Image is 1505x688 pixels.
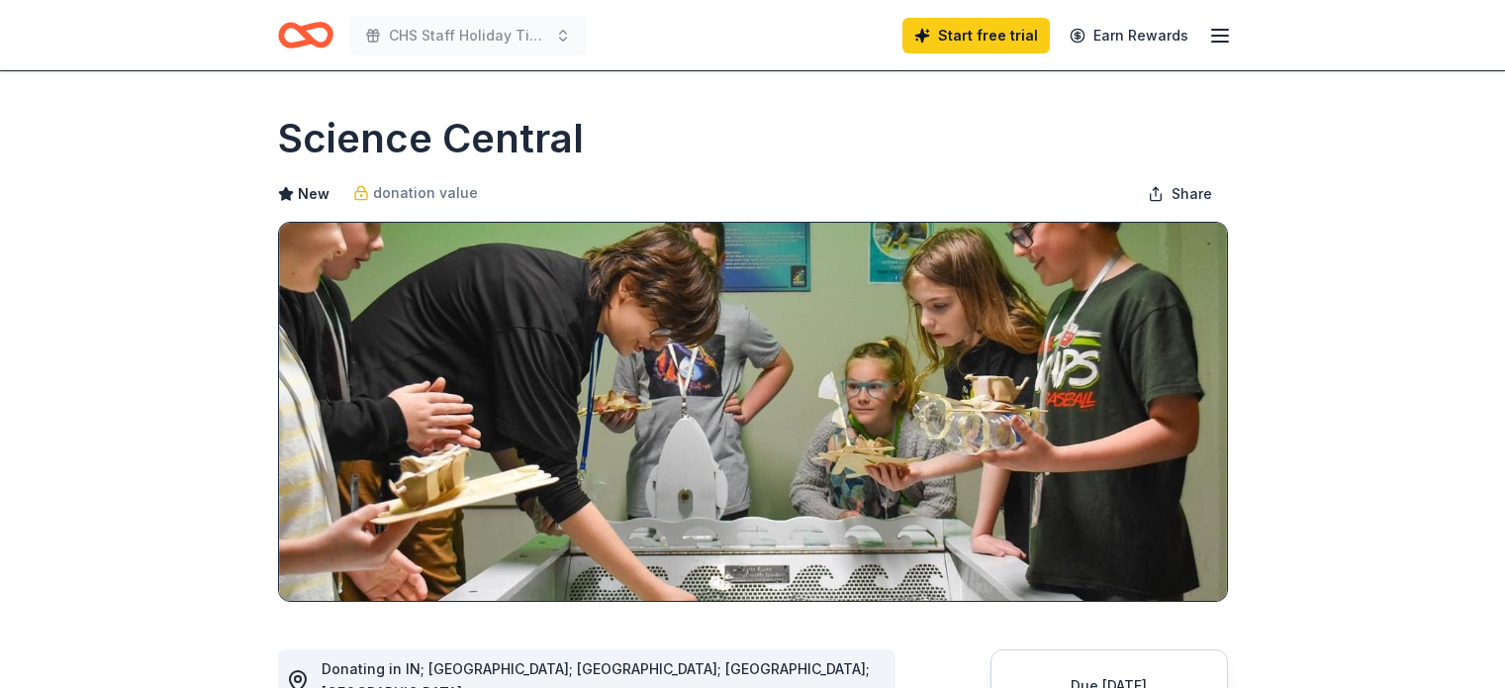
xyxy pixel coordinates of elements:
[1172,182,1212,206] span: Share
[349,16,587,55] button: CHS Staff Holiday Time Celebration
[279,223,1227,601] img: Image for Science Central
[389,24,547,48] span: CHS Staff Holiday Time Celebration
[1058,18,1200,53] a: Earn Rewards
[373,181,478,205] span: donation value
[278,12,333,58] a: Home
[353,181,478,205] a: donation value
[278,111,584,166] h1: Science Central
[1132,174,1228,214] button: Share
[902,18,1050,53] a: Start free trial
[298,182,329,206] span: New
